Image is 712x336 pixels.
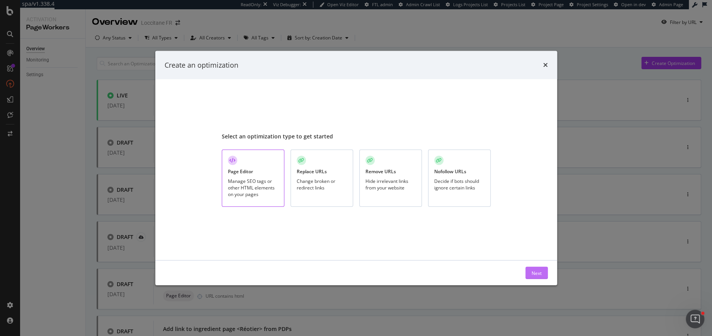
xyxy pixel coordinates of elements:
[532,269,542,276] div: Next
[434,168,466,175] div: Nofollow URLs
[365,178,416,191] div: Hide irrelevant links from your website
[165,60,238,70] div: Create an optimization
[365,168,396,175] div: Remove URLs
[525,267,548,279] button: Next
[543,60,548,70] div: times
[686,310,704,328] iframe: Intercom live chat
[228,168,253,175] div: Page Editor
[155,51,557,285] div: modal
[222,133,491,140] div: Select an optimization type to get started
[228,178,278,198] div: Manage SEO tags or other HTML elements on your pages
[297,178,347,191] div: Change broken or redirect links
[434,178,484,191] div: Decide if bots should ignore certain links
[297,168,327,175] div: Replace URLs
